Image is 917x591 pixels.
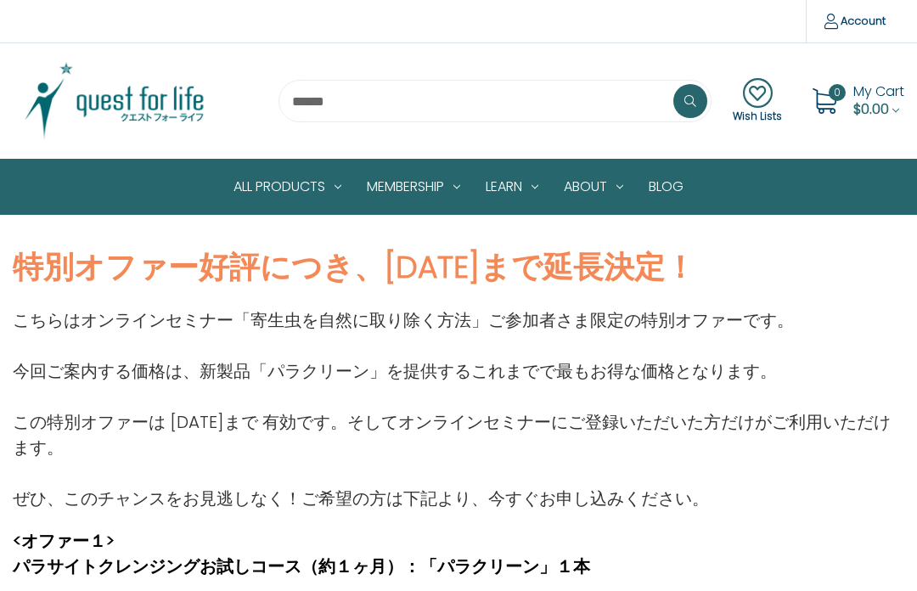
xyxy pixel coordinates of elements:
[354,160,473,214] a: Membership
[733,78,782,124] a: Wish Lists
[13,486,904,511] p: ぜひ、このチャンスをお見逃しなく！ご希望の方は下記より、今すぐお申し込みください。
[13,554,590,578] strong: パラサイトクレンジングお試しコース（約１ヶ月）：「パラクリーン」１本
[13,409,904,460] p: この特別オファーは [DATE]まで 有効です。そしてオンラインセミナーにご登録いただいた方だけがご利用いただけます。
[13,529,115,553] strong: <オファー１>
[636,160,696,214] a: Blog
[13,358,904,384] p: 今回ご案内する価格は、新製品「パラクリーン」を提供するこれまでで最もお得な価格となります。
[221,160,354,214] a: All Products
[829,84,846,101] span: 0
[853,82,904,119] a: Cart with 0 items
[853,82,904,101] span: My Cart
[13,307,904,333] p: こちらはオンラインセミナー「寄生虫を自然に取り除く方法」ご参加者さま限定の特別オファーです。
[551,160,636,214] a: About
[13,245,695,289] strong: 特別オファー好評につき、[DATE]まで延長決定！
[13,60,217,142] img: Quest Group
[853,99,889,119] span: $0.00
[473,160,551,214] a: Learn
